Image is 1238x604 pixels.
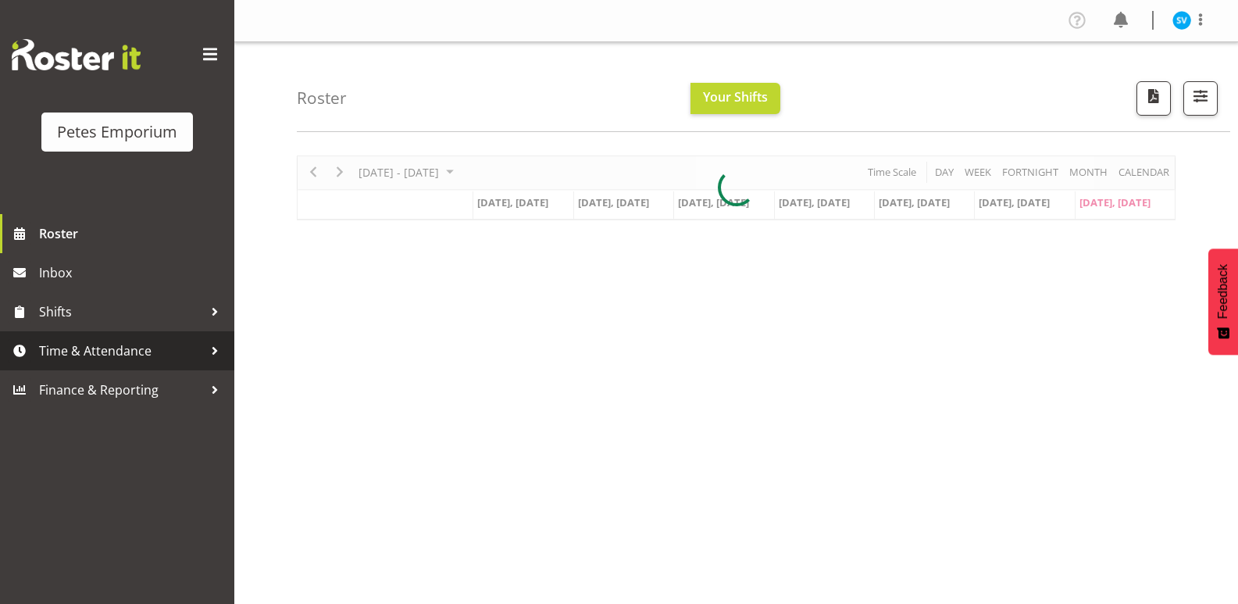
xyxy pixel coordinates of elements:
[39,300,203,323] span: Shifts
[703,88,768,105] span: Your Shifts
[1136,81,1171,116] button: Download a PDF of the roster according to the set date range.
[12,39,141,70] img: Rosterit website logo
[39,339,203,363] span: Time & Attendance
[39,261,227,284] span: Inbox
[1183,81,1218,116] button: Filter Shifts
[297,89,347,107] h4: Roster
[1216,264,1230,319] span: Feedback
[57,120,177,144] div: Petes Emporium
[39,378,203,402] span: Finance & Reporting
[39,222,227,245] span: Roster
[1208,248,1238,355] button: Feedback - Show survey
[690,83,780,114] button: Your Shifts
[1172,11,1191,30] img: sasha-vandervalk6911.jpg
